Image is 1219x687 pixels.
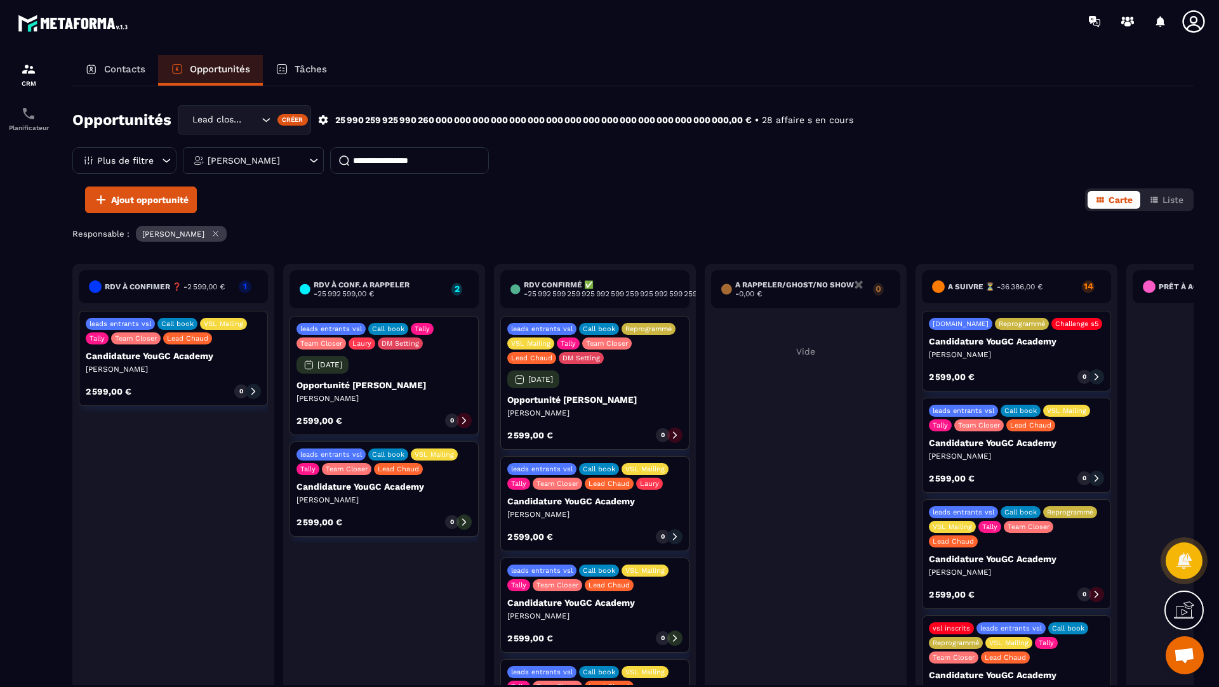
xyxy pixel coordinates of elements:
[929,670,1104,680] p: Candidature YouGC Academy
[317,289,374,298] span: 25 992 599,00 €
[300,465,316,473] p: Tally
[561,339,576,348] p: Tally
[586,339,628,348] p: Team Closer
[625,566,665,575] p: VSL Mailing
[1039,639,1054,647] p: Tally
[589,581,630,589] p: Lead Chaud
[982,523,997,531] p: Tally
[929,451,1104,461] p: [PERSON_NAME]
[999,320,1045,328] p: Reprogrammé
[933,523,972,531] p: VSL Mailing
[948,282,1042,291] h6: A SUIVRE ⏳ -
[415,325,430,333] p: Tally
[929,567,1104,577] p: [PERSON_NAME]
[90,334,105,343] p: Tally
[326,465,368,473] p: Team Closer
[111,193,189,206] span: Ajout opportunité
[873,284,884,293] p: 0
[104,63,145,75] p: Contacts
[933,508,994,516] p: leads entrants vsl
[507,611,683,621] p: [PERSON_NAME]
[72,107,171,133] h2: Opportunités
[97,156,154,165] p: Plus de filtre
[933,624,970,632] p: vsl inscrits
[933,407,994,415] p: leads entrants vsl
[296,518,342,527] p: 2 599,00 €
[980,624,1042,632] p: leads entrants vsl
[1088,191,1140,209] button: Carte
[507,634,553,643] p: 2 599,00 €
[507,598,683,608] p: Candidature YouGC Academy
[1052,624,1084,632] p: Call book
[296,416,342,425] p: 2 599,00 €
[3,96,54,141] a: schedulerschedulerPlanificateur
[1004,407,1037,415] p: Call book
[85,186,197,213] button: Ajout opportunité
[72,229,130,239] p: Responsable :
[933,653,975,662] p: Team Closer
[187,282,225,291] span: 2 599,00 €
[1004,508,1037,516] p: Call book
[86,387,131,396] p: 2 599,00 €
[3,124,54,131] p: Planificateur
[300,450,362,459] p: leads entrants vsl
[711,346,900,357] p: Vide
[451,284,462,293] p: 2
[929,474,975,483] p: 2 599,00 €
[378,465,419,473] p: Lead Chaud
[511,339,550,348] p: VSL Mailing
[563,354,600,362] p: DM Setting
[933,320,989,328] p: [DOMAIN_NAME]
[507,408,683,418] p: [PERSON_NAME]
[933,421,948,429] p: Tally
[300,325,362,333] p: leads entrants vsl
[1001,282,1042,291] span: 36 386,00 €
[277,114,309,126] div: Créer
[661,634,665,643] p: 0
[583,325,615,333] p: Call book
[1047,508,1093,516] p: Reprogrammé
[161,320,194,328] p: Call book
[372,450,404,459] p: Call book
[989,639,1029,647] p: VSL Mailing
[625,325,672,333] p: Reprogrammé
[1109,195,1133,205] span: Carte
[314,280,446,298] h6: RDV à conf. A RAPPELER -
[511,480,526,488] p: Tally
[1082,282,1095,291] p: 14
[335,114,752,126] p: 25 990 259 925 990 260 000 000 000 000 000 000 000 000 000 000 000 000 000 000 000 000,00 €
[511,325,573,333] p: leads entrants vsl
[625,465,665,473] p: VSL Mailing
[18,11,132,35] img: logo
[105,282,225,291] h6: RDV à confimer ❓ -
[1008,523,1049,531] p: Team Closer
[739,289,762,298] span: 0,00 €
[958,421,1000,429] p: Team Closer
[142,230,204,239] p: [PERSON_NAME]
[296,495,472,505] p: [PERSON_NAME]
[524,280,762,298] h6: Rdv confirmé ✅ -
[208,156,280,165] p: [PERSON_NAME]
[528,289,759,298] span: 25 992 599 259 925 992 599 259 925 992 599 259 925 992 599,00 €
[1082,590,1086,599] p: 0
[300,339,342,348] p: Team Closer
[1082,474,1086,483] p: 0
[755,114,759,126] p: •
[507,509,683,520] p: [PERSON_NAME]
[21,106,36,121] img: scheduler
[933,639,979,647] p: Reprogrammé
[178,105,311,134] div: Search for option
[507,496,683,506] p: Candidature YouGC Academy
[511,668,573,676] p: leads entrants vsl
[583,566,615,575] p: Call book
[167,334,208,343] p: Lead Chaud
[511,566,573,575] p: leads entrants vsl
[583,668,615,676] p: Call book
[158,55,263,86] a: Opportunités
[190,63,250,75] p: Opportunités
[115,334,157,343] p: Team Closer
[511,581,526,589] p: Tally
[1162,195,1183,205] span: Liste
[415,450,454,459] p: VSL Mailing
[296,393,472,403] p: [PERSON_NAME]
